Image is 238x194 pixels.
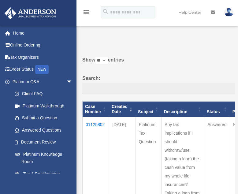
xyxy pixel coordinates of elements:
th: Case Number: activate to sort column ascending [83,102,109,117]
a: Client FAQ [9,88,79,100]
a: Document Review [9,136,79,148]
th: Subject: activate to sort column ascending [136,102,162,117]
a: Platinum Knowledge Room [9,148,79,168]
a: Online Ordering [4,39,82,51]
a: Submit a Question [9,112,79,124]
a: menu [83,11,90,16]
i: menu [83,9,90,16]
th: Created Date: activate to sort column ascending [109,102,136,117]
span: arrow_drop_down [66,76,79,88]
img: Anderson Advisors Platinum Portal [3,7,58,19]
img: User Pic [224,8,233,17]
select: Showentries [95,57,108,64]
div: NEW [35,65,49,74]
i: search [102,8,109,15]
a: Platinum Q&Aarrow_drop_down [4,76,79,88]
a: Platinum Walkthrough [9,100,79,112]
a: Home [4,27,82,39]
a: Tax & Bookkeeping Packages [9,168,79,187]
label: Search: [82,74,235,94]
th: Status: activate to sort column ascending [204,102,230,117]
input: Search: [82,83,235,94]
a: Tax Organizers [4,51,82,63]
th: Description: activate to sort column ascending [162,102,204,117]
label: Show entries [82,56,235,70]
a: Order StatusNEW [4,63,82,76]
a: Answered Questions [9,124,76,136]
